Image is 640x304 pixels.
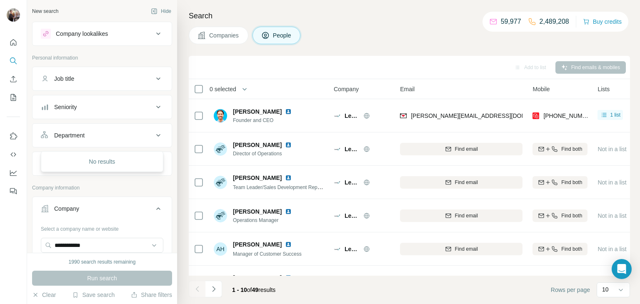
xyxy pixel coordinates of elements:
[334,179,340,186] img: Logo of LevelUp Leads
[189,10,630,22] h4: Search
[455,245,478,253] span: Find email
[32,54,172,62] p: Personal information
[334,146,340,152] img: Logo of LevelUp Leads
[345,112,359,120] span: LevelUp Leads
[597,212,626,219] span: Not in a list
[532,243,587,255] button: Find both
[252,287,259,293] span: 49
[602,285,609,294] p: 10
[54,75,74,83] div: Job title
[597,146,626,152] span: Not in a list
[334,112,340,119] img: Logo of LevelUp Leads
[214,209,227,222] img: Avatar
[411,112,557,119] span: [PERSON_NAME][EMAIL_ADDRESS][DOMAIN_NAME]
[210,85,236,93] span: 0 selected
[32,291,56,299] button: Clear
[400,243,522,255] button: Find email
[334,212,340,219] img: Logo of LevelUp Leads
[561,245,582,253] span: Find both
[54,204,79,213] div: Company
[561,145,582,153] span: Find both
[334,246,340,252] img: Logo of LevelUp Leads
[561,212,582,219] span: Find both
[214,242,227,256] div: AH
[543,112,596,119] span: [PHONE_NUMBER]
[214,276,227,289] img: Avatar
[455,212,478,219] span: Find email
[501,17,521,27] p: 59,977
[345,212,359,220] span: LevelUp Leads
[400,176,522,189] button: Find email
[233,217,302,224] span: Operations Manager
[247,287,252,293] span: of
[551,286,590,294] span: Rows per page
[285,241,292,248] img: LinkedIn logo
[233,240,282,249] span: [PERSON_NAME]
[233,251,302,257] span: Manager of Customer Success
[54,131,85,140] div: Department
[400,209,522,222] button: Find email
[214,109,227,122] img: Avatar
[233,117,302,124] span: Founder and CEO
[32,154,172,174] button: Personal location
[209,31,240,40] span: Companies
[7,147,20,162] button: Use Surfe API
[597,246,626,252] span: Not in a list
[455,179,478,186] span: Find email
[532,209,587,222] button: Find both
[7,184,20,199] button: Feedback
[7,35,20,50] button: Quick start
[233,174,282,182] span: [PERSON_NAME]
[532,112,539,120] img: provider prospeo logo
[32,184,172,192] p: Company information
[54,103,77,111] div: Seniority
[233,207,282,216] span: [PERSON_NAME]
[233,141,282,149] span: [PERSON_NAME]
[612,259,632,279] div: Open Intercom Messenger
[273,31,292,40] span: People
[232,287,275,293] span: results
[532,176,587,189] button: Find both
[7,129,20,144] button: Use Surfe on LinkedIn
[7,8,20,22] img: Avatar
[400,143,522,155] button: Find email
[56,30,108,38] div: Company lookalikes
[597,179,626,186] span: Not in a list
[32,69,172,89] button: Job title
[610,111,620,119] span: 1 list
[131,291,172,299] button: Share filters
[345,145,359,153] span: LevelUp Leads
[7,165,20,180] button: Dashboard
[32,125,172,145] button: Department
[561,179,582,186] span: Find both
[455,145,478,153] span: Find email
[532,85,550,93] span: Mobile
[41,222,163,233] div: Select a company name or website
[145,5,177,17] button: Hide
[43,153,161,170] div: No results
[400,112,407,120] img: provider findymail logo
[7,72,20,87] button: Enrich CSV
[7,90,20,105] button: My lists
[214,176,227,189] img: Avatar
[345,245,359,253] span: LevelUp Leads
[233,150,302,157] span: Director of Operations
[532,143,587,155] button: Find both
[540,17,569,27] p: 2,489,208
[214,142,227,156] img: Avatar
[32,97,172,117] button: Seniority
[233,107,282,116] span: [PERSON_NAME]
[400,85,415,93] span: Email
[205,281,222,297] button: Navigate to next page
[334,85,359,93] span: Company
[32,199,172,222] button: Company
[285,208,292,215] img: LinkedIn logo
[32,7,58,15] div: New search
[285,274,292,281] img: LinkedIn logo
[583,16,622,27] button: Buy credits
[233,184,342,190] span: Team Leader/Sales Development Representative
[32,24,172,44] button: Company lookalikes
[69,258,136,266] div: 1990 search results remaining
[597,85,610,93] span: Lists
[232,287,247,293] span: 1 - 10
